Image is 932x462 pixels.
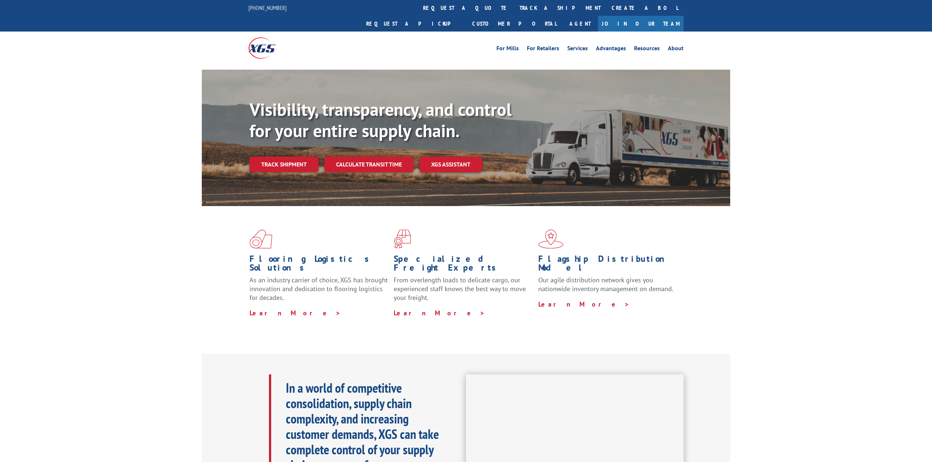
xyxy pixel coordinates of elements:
a: For Retailers [527,45,559,54]
a: Agent [562,16,598,32]
a: About [668,45,684,54]
a: Track shipment [250,157,318,172]
img: xgs-icon-total-supply-chain-intelligence-red [250,230,272,249]
span: As an industry carrier of choice, XGS has brought innovation and dedication to flooring logistics... [250,276,388,302]
h1: Specialized Freight Experts [394,254,532,276]
a: Learn More > [538,300,630,308]
a: Learn More > [250,309,341,317]
img: xgs-icon-focused-on-flooring-red [394,230,411,249]
a: [PHONE_NUMBER] [248,4,287,11]
a: Resources [634,45,660,54]
h1: Flooring Logistics Solutions [250,254,388,276]
img: xgs-icon-flagship-distribution-model-red [538,230,564,249]
a: Customer Portal [467,16,562,32]
a: For Mills [496,45,519,54]
span: Our agile distribution network gives you nationwide inventory management on demand. [538,276,673,293]
h1: Flagship Distribution Model [538,254,677,276]
a: Learn More > [394,309,485,317]
b: Visibility, transparency, and control for your entire supply chain. [250,98,511,142]
a: Join Our Team [598,16,684,32]
a: Advantages [596,45,626,54]
a: XGS ASSISTANT [419,157,482,172]
a: Request a pickup [361,16,467,32]
a: Calculate transit time [324,157,414,172]
p: From overlength loads to delicate cargo, our experienced staff knows the best way to move your fr... [394,276,532,308]
a: Services [567,45,588,54]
